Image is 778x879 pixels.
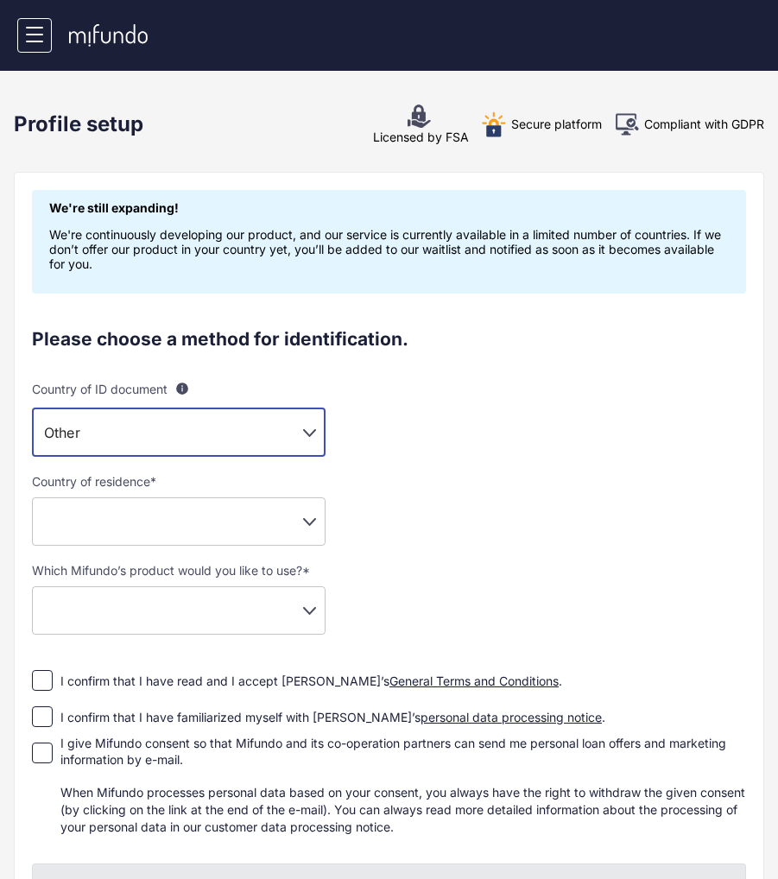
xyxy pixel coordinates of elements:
div: I give Mifundo consent so that Mifundo and its co-operation partners can send me personal loan of... [60,735,746,836]
div: I confirm that I have read and I accept [PERSON_NAME]’s . [60,673,562,689]
div: Profile setup [14,112,143,136]
label: Which Mifundo’s product would you like to use? * [32,563,326,578]
div: ​ [32,586,326,635]
img: 7+JCiAginYKlSyhdkmFEBJyNkqRC0NBwvU0pAWCqCExFYhiwxSZavwWUEBlBg91RYYdCy0anPhXwIFUBEunFtYQTLLoKfhXsj... [406,104,432,130]
strong: We're still expanding! [49,200,179,215]
div: Secure platform [481,104,602,144]
a: General Terms and Conditions [389,673,559,688]
div: I confirm that I have familiarized myself with [PERSON_NAME]’s . [60,709,605,725]
label: Country of ID document [32,378,326,399]
div: Please choose a method for identification. [32,328,746,351]
a: personal data processing notice [421,710,602,724]
div: ​ [32,497,326,546]
span: Other [44,424,80,441]
label: Country of residence * [32,474,326,489]
img: Aa19ndU2qA+pwAAAABJRU5ErkJggg== [614,111,640,137]
div: Licensed by FSA [373,104,469,144]
img: security.55d3347b7bf33037bdb2441a2aa85556.svg [481,111,507,137]
div: Other [32,408,326,457]
span: When Mifundo processes personal data based on your consent, you always have the right to withdraw... [60,785,745,834]
div: Compliant with GDPR [614,104,764,144]
p: We're continuously developing our product, and our service is currently available in a limited nu... [49,227,729,271]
